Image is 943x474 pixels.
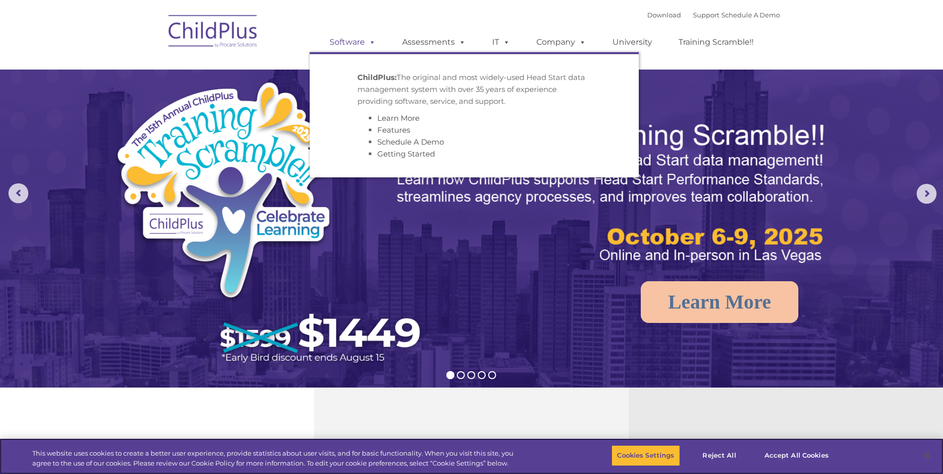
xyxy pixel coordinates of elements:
[377,137,444,147] a: Schedule A Demo
[138,66,169,73] span: Last name
[482,32,520,52] a: IT
[647,11,681,19] a: Download
[392,32,476,52] a: Assessments
[611,445,680,466] button: Cookies Settings
[377,149,435,158] a: Getting Started
[377,125,410,135] a: Features
[721,11,780,19] a: Schedule A Demo
[357,73,397,82] strong: ChildPlus:
[647,11,780,19] font: |
[641,281,798,323] a: Learn More
[688,445,751,466] button: Reject All
[164,8,263,58] img: ChildPlus by Procare Solutions
[526,32,596,52] a: Company
[138,106,180,114] span: Phone number
[320,32,386,52] a: Software
[32,449,518,468] div: This website uses cookies to create a better user experience, provide statistics about user visit...
[693,11,719,19] a: Support
[602,32,662,52] a: University
[357,72,591,107] p: The original and most widely-used Head Start data management system with over 35 years of experie...
[916,445,938,467] button: Close
[377,113,420,123] a: Learn More
[669,32,764,52] a: Training Scramble!!
[759,445,834,466] button: Accept All Cookies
